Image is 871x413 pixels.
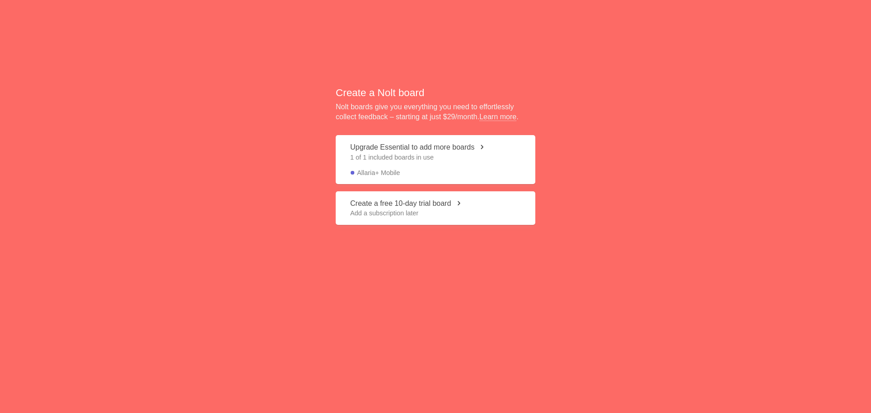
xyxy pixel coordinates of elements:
[480,113,517,121] a: Learn more
[336,102,535,122] p: Nolt boards give you everything you need to effortlessly collect feedback – starting at just $ 29...
[336,191,535,225] button: Create a free 10-day trial board Add a subscription later
[336,86,535,100] h2: Create a Nolt board
[357,168,400,177] span: Allaria+ Mobile
[350,209,521,218] span: Add a subscription later
[350,153,521,162] span: 1 of 1 included boards in use
[336,135,535,184] button: Upgrade Essential to add more boards 1 of 1 included boards in useAllaria+ Mobile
